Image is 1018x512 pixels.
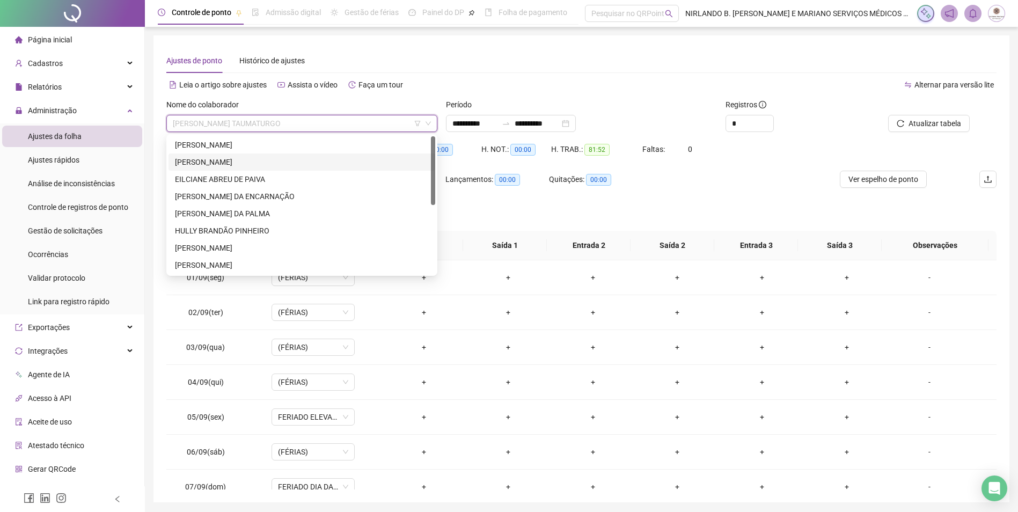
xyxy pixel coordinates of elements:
[169,222,435,239] div: HULLY BRANDÃO PINHEIRO
[813,446,881,458] div: +
[114,495,121,503] span: left
[728,481,796,493] div: +
[495,174,520,186] span: 00:00
[169,239,435,257] div: ISABELLA CRISTINA PEREIRA
[278,269,348,286] span: (FÉRIAS)
[15,394,23,402] span: api
[169,188,435,205] div: GIULIANA PAZ DA ENCARNAÇÃO
[278,339,348,355] span: (FÉRIAS)
[898,272,961,283] div: -
[446,99,479,111] label: Período
[15,465,23,473] span: qrcode
[644,341,712,353] div: +
[644,272,712,283] div: +
[358,81,403,89] span: Faça um tour
[28,323,70,332] span: Exportações
[428,144,453,156] span: 00:00
[169,257,435,274] div: KAMILLA JOHNNY YOSHII LOPES
[169,136,435,153] div: ALESSANDRA EMILLY VIANA DA SILVA
[644,376,712,388] div: +
[914,81,994,89] span: Alternar para versão lite
[390,306,458,318] div: +
[559,376,627,388] div: +
[559,411,627,423] div: +
[390,272,458,283] div: +
[840,171,927,188] button: Ver espelho de ponto
[175,225,429,237] div: HULLY BRANDÃO PINHEIRO
[510,144,536,156] span: 00:00
[345,8,399,17] span: Gestão de férias
[559,446,627,458] div: +
[278,444,348,460] span: (FÉRIAS)
[175,173,429,185] div: EILCIANE ABREU DE PAIVA
[463,231,547,260] th: Saída 1
[898,446,961,458] div: -
[187,413,224,421] span: 05/09(sex)
[169,205,435,222] div: GRAZIELA ASSUNÇÃO DA PALMA
[175,259,429,271] div: [PERSON_NAME]
[166,99,246,111] label: Nome do colaborador
[28,297,109,306] span: Link para registro rápido
[412,143,481,156] div: HE 3:
[474,376,542,388] div: +
[474,446,542,458] div: +
[909,118,961,129] span: Atualizar tabela
[239,56,305,65] span: Histórico de ajustes
[179,81,267,89] span: Leia o artigo sobre ajustes
[175,191,429,202] div: [PERSON_NAME] DA ENCARNAÇÃO
[408,9,416,16] span: dashboard
[726,99,766,111] span: Registros
[728,341,796,353] div: +
[728,272,796,283] div: +
[559,341,627,353] div: +
[559,272,627,283] div: +
[584,144,610,156] span: 81:52
[169,153,435,171] div: ANE CAROLINE SOUSA DA SILVA
[904,81,912,89] span: swap
[348,81,356,89] span: history
[169,81,177,89] span: file-text
[28,226,102,235] span: Gestão de solicitações
[15,418,23,426] span: audit
[559,306,627,318] div: +
[848,173,918,185] span: Ver espelho de ponto
[644,306,712,318] div: +
[15,83,23,91] span: file
[944,9,954,18] span: notification
[15,442,23,449] span: solution
[714,231,798,260] th: Entrada 3
[28,370,70,379] span: Agente de IA
[898,481,961,493] div: -
[425,120,431,127] span: down
[28,83,62,91] span: Relatórios
[188,378,224,386] span: 04/09(qui)
[642,145,667,153] span: Faltas:
[468,10,475,16] span: pushpin
[288,81,338,89] span: Assista o vídeo
[631,231,714,260] th: Saída 2
[40,493,50,503] span: linkedin
[798,231,882,260] th: Saída 3
[28,465,76,473] span: Gerar QRCode
[644,446,712,458] div: +
[15,107,23,114] span: lock
[28,418,72,426] span: Aceite de uso
[890,239,979,251] span: Observações
[813,272,881,283] div: +
[586,174,611,186] span: 00:00
[236,10,242,16] span: pushpin
[15,324,23,331] span: export
[644,481,712,493] div: +
[644,411,712,423] div: +
[982,476,1007,501] div: Open Intercom Messenger
[173,115,431,131] span: SOYARA GUIMARÃES TAUMATURGO
[988,5,1005,21] img: 19775
[422,8,464,17] span: Painel do DP
[28,132,82,141] span: Ajustes da folha
[158,9,165,16] span: clock-circle
[277,81,285,89] span: youtube
[172,8,231,17] span: Controle de ponto
[278,304,348,320] span: (FÉRIAS)
[888,115,970,132] button: Atualizar tabela
[968,9,978,18] span: bell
